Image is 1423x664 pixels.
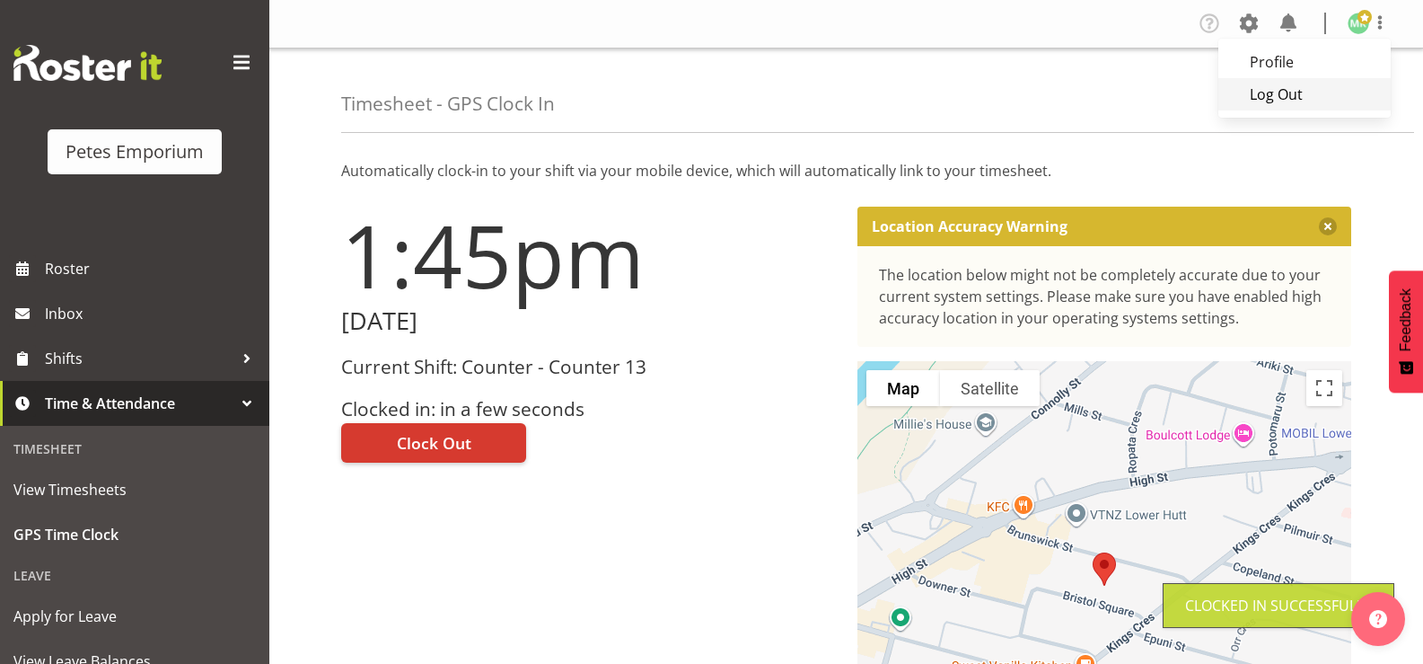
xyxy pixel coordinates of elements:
[4,467,265,512] a: View Timesheets
[1348,13,1369,34] img: melanie-richardson713.jpg
[940,370,1040,406] button: Show satellite imagery
[866,370,940,406] button: Show street map
[341,207,836,304] h1: 1:45pm
[397,431,471,455] span: Clock Out
[1218,78,1391,111] a: Log Out
[1218,46,1391,78] a: Profile
[1398,288,1414,351] span: Feedback
[4,594,265,639] a: Apply for Leave
[341,93,555,114] h4: Timesheet - GPS Clock In
[13,476,256,503] span: View Timesheets
[1185,595,1372,616] div: Clocked in Successfully
[13,603,256,630] span: Apply for Leave
[1369,610,1387,628] img: help-xxl-2.png
[341,307,836,335] h2: [DATE]
[872,217,1067,235] p: Location Accuracy Warning
[341,423,526,463] button: Clock Out
[1306,370,1342,406] button: Toggle fullscreen view
[13,521,256,548] span: GPS Time Clock
[66,138,204,165] div: Petes Emporium
[4,430,265,467] div: Timesheet
[341,357,836,377] h3: Current Shift: Counter - Counter 13
[341,160,1351,181] p: Automatically clock-in to your shift via your mobile device, which will automatically link to you...
[4,512,265,557] a: GPS Time Clock
[341,399,836,420] h3: Clocked in: in a few seconds
[1319,217,1337,235] button: Close message
[45,300,260,327] span: Inbox
[45,255,260,282] span: Roster
[13,45,162,81] img: Rosterit website logo
[879,264,1331,329] div: The location below might not be completely accurate due to your current system settings. Please m...
[1389,270,1423,393] button: Feedback - Show survey
[45,390,233,417] span: Time & Attendance
[45,345,233,372] span: Shifts
[4,557,265,594] div: Leave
